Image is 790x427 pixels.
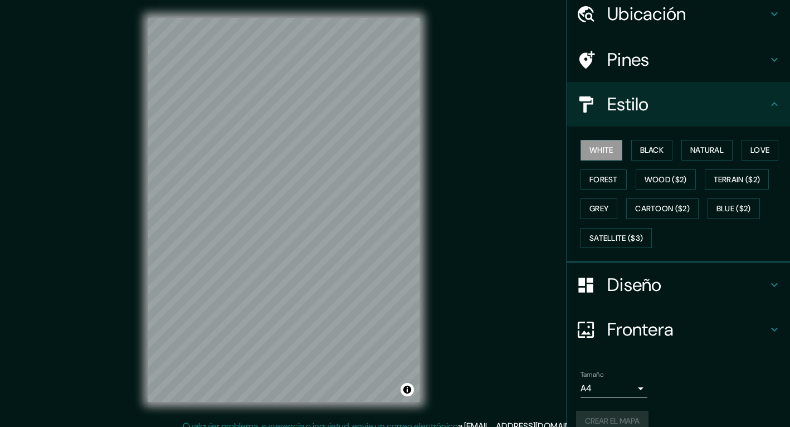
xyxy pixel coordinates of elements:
font: Satellite ($3) [589,231,643,245]
button: Cartoon ($2) [626,198,699,219]
font: Wood ($2) [645,173,687,187]
font: Grey [589,202,608,216]
div: Frontera [567,307,790,352]
font: Cartoon ($2) [635,202,690,216]
button: Forest [581,169,627,190]
h4: Pines [607,48,768,71]
button: Satellite ($3) [581,228,652,249]
div: A4 [581,380,647,397]
h4: Frontera [607,318,768,341]
h4: Diseño [607,274,768,296]
font: White [589,143,613,157]
button: Blue ($2) [708,198,760,219]
font: Love [750,143,769,157]
div: Pines [567,37,790,82]
canvas: Mapa [148,18,420,402]
button: White [581,140,622,161]
font: Black [640,143,664,157]
button: Grey [581,198,617,219]
button: Wood ($2) [636,169,696,190]
button: Love [742,140,778,161]
label: Tamaño [581,370,603,380]
div: Estilo [567,82,790,127]
font: Natural [690,143,724,157]
button: Natural [681,140,733,161]
div: Diseño [567,263,790,307]
button: Terrain ($2) [705,169,769,190]
h4: Ubicación [607,3,768,25]
button: Alternar atribución [401,383,414,396]
font: Forest [589,173,618,187]
button: Black [631,140,673,161]
font: Terrain ($2) [714,173,760,187]
font: Blue ($2) [716,202,751,216]
h4: Estilo [607,93,768,115]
